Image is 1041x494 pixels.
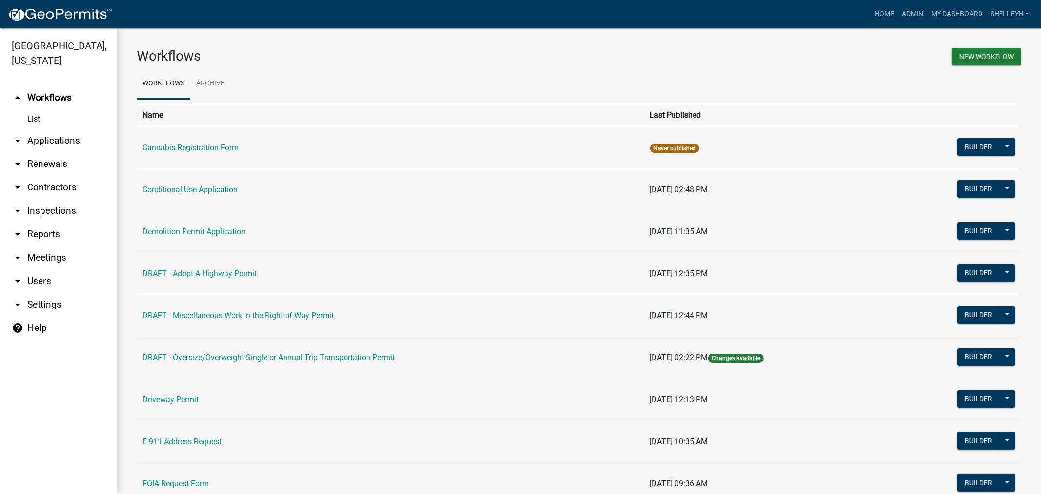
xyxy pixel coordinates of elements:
[190,68,230,100] a: Archive
[12,275,23,287] i: arrow_drop_down
[143,227,245,236] a: Demolition Permit Application
[650,269,708,278] span: [DATE] 12:35 PM
[12,92,23,103] i: arrow_drop_up
[927,5,986,23] a: My Dashboard
[12,322,23,334] i: help
[708,354,764,363] span: Changes available
[143,437,222,446] a: E-911 Address Request
[12,252,23,264] i: arrow_drop_down
[12,228,23,240] i: arrow_drop_down
[143,269,257,278] a: DRAFT - Adopt-A-Highway Permit
[12,135,23,146] i: arrow_drop_down
[871,5,898,23] a: Home
[143,479,209,488] a: FOIA Request Form
[143,353,395,362] a: DRAFT - Oversize/Overweight Single or Annual Trip Transportation Permit
[143,143,239,152] a: Cannabis Registration Form
[650,479,708,488] span: [DATE] 09:36 AM
[650,437,708,446] span: [DATE] 10:35 AM
[957,432,1000,450] button: Builder
[12,158,23,170] i: arrow_drop_down
[12,299,23,310] i: arrow_drop_down
[143,395,199,404] a: Driveway Permit
[143,185,238,194] a: Conditional Use Application
[957,264,1000,282] button: Builder
[137,68,190,100] a: Workflows
[650,353,708,362] span: [DATE] 02:22 PM
[650,185,708,194] span: [DATE] 02:48 PM
[957,348,1000,366] button: Builder
[650,311,708,320] span: [DATE] 12:44 PM
[952,48,1021,65] button: New Workflow
[12,182,23,193] i: arrow_drop_down
[957,390,1000,408] button: Builder
[957,138,1000,156] button: Builder
[137,48,572,64] h3: Workflows
[644,103,886,127] th: Last Published
[986,5,1033,23] a: shelleyh
[957,474,1000,492] button: Builder
[12,205,23,217] i: arrow_drop_down
[143,311,334,320] a: DRAFT - Miscellaneous Work in the Right-of-Way Permit
[957,222,1000,240] button: Builder
[650,227,708,236] span: [DATE] 11:35 AM
[650,395,708,404] span: [DATE] 12:13 PM
[650,144,699,153] span: Never published
[957,180,1000,198] button: Builder
[957,306,1000,324] button: Builder
[137,103,644,127] th: Name
[898,5,927,23] a: Admin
